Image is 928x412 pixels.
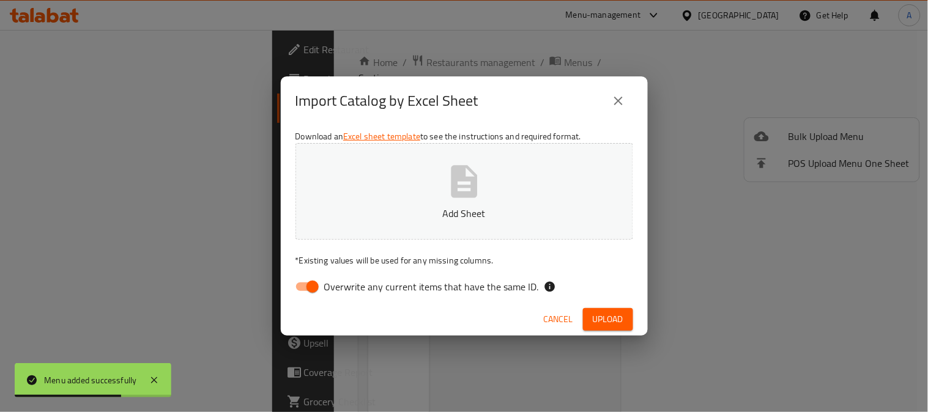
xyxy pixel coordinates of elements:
[295,143,633,240] button: Add Sheet
[539,308,578,331] button: Cancel
[324,279,539,294] span: Overwrite any current items that have the same ID.
[295,254,633,267] p: Existing values will be used for any missing columns.
[593,312,623,327] span: Upload
[544,281,556,293] svg: If the overwrite option isn't selected, then the items that match an existing ID will be ignored ...
[314,206,614,221] p: Add Sheet
[604,86,633,116] button: close
[44,373,137,387] div: Menu added successfully
[295,91,478,111] h2: Import Catalog by Excel Sheet
[544,312,573,327] span: Cancel
[281,125,648,303] div: Download an to see the instructions and required format.
[583,308,633,331] button: Upload
[343,128,420,144] a: Excel sheet template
